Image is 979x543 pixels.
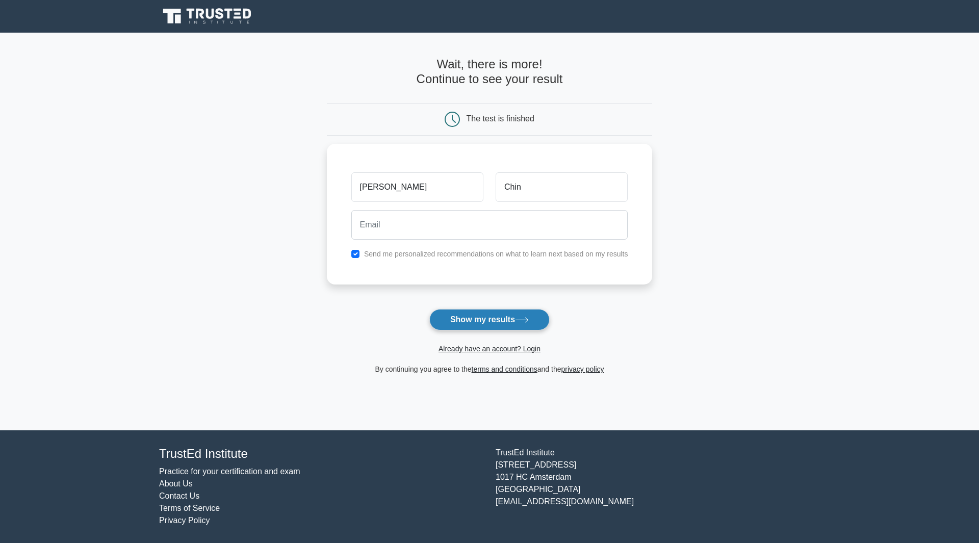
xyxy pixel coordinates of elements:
div: TrustEd Institute [STREET_ADDRESS] 1017 HC Amsterdam [GEOGRAPHIC_DATA] [EMAIL_ADDRESS][DOMAIN_NAME] [489,447,826,527]
input: Email [351,210,628,240]
a: Privacy Policy [159,516,210,525]
a: Practice for your certification and exam [159,467,300,476]
button: Show my results [429,309,550,330]
a: About Us [159,479,193,488]
input: Last name [496,172,628,202]
div: The test is finished [467,114,534,123]
div: By continuing you agree to the and the [321,363,659,375]
a: Terms of Service [159,504,220,512]
a: Contact Us [159,492,199,500]
a: Already have an account? Login [439,345,540,353]
label: Send me personalized recommendations on what to learn next based on my results [364,250,628,258]
h4: Wait, there is more! Continue to see your result [327,57,653,87]
a: terms and conditions [472,365,537,373]
a: privacy policy [561,365,604,373]
h4: TrustEd Institute [159,447,483,461]
input: First name [351,172,483,202]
